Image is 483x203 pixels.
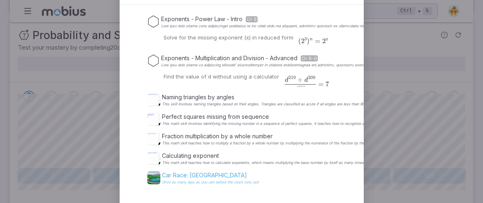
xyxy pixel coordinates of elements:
span: d [304,77,308,83]
p: Drive as many laps as you can before the clock runs out! [162,180,259,184]
span: 3 [304,36,307,41]
p: Solve for the missing exponent (x) in reduced form [164,34,293,42]
span: d [285,77,288,83]
span: Gr 8-9 [301,55,318,61]
p: Car Race: [GEOGRAPHIC_DATA] [162,171,259,179]
span: 210 [288,74,296,80]
span: + [297,76,303,84]
img: Calculating exponent [147,152,160,165]
img: Car Race: Crystal Lake [147,171,160,184]
span: ( [298,37,301,45]
span: n [310,37,313,41]
p: This math skill teaches how to multiply a fraction by a whole number by multiplying the numerator... [162,141,477,145]
span: x [326,37,328,41]
p: Fraction multiplication by a whole number [162,132,477,140]
span: ​ [316,76,317,86]
img: Perfect squares missing from sequence [147,113,160,126]
p: This math skill teaches how to calculate exponents, which means multiplying the base number by it... [162,161,410,165]
span: 209 [308,74,315,80]
p: Calculating exponent [162,152,410,160]
span: 2 [301,37,304,45]
span: 7 [326,80,329,88]
img: Naming triangles by angles [147,93,160,106]
span: = [315,37,320,45]
p: Find the value of d without using a calculator [164,73,279,81]
span: ) [307,37,310,45]
span: Gr 8 [246,16,258,22]
span: = [318,80,323,88]
span: 2 [322,37,326,45]
img: Fraction multiplication by a whole number [147,132,160,145]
